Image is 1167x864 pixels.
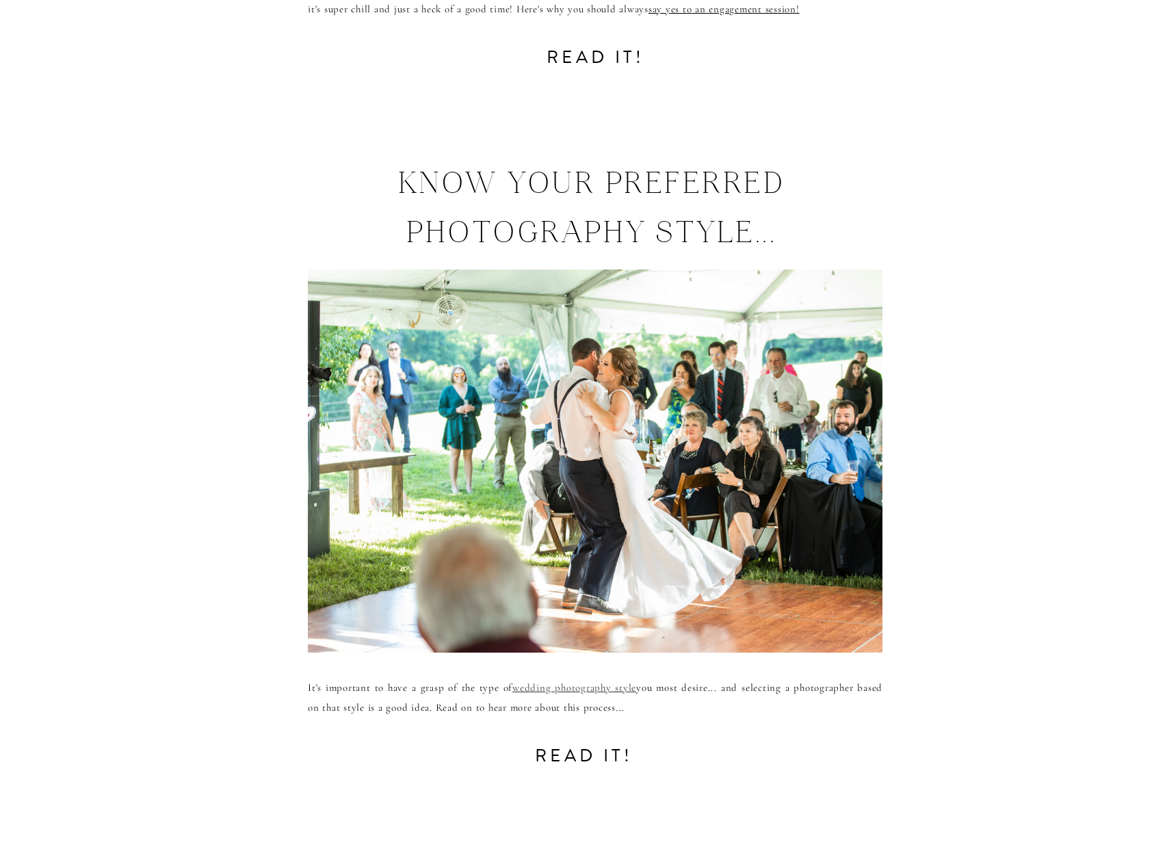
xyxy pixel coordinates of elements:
[308,678,882,727] p: It's important to have a grasp of the type of you most desire... and selecting a photographer bas...
[512,681,636,694] a: wedding photography style
[648,3,800,15] a: say yes to an engagement session!
[521,42,670,72] a: read it!
[509,740,659,770] a: read it!
[177,163,1006,244] h2: know your preferred photography style...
